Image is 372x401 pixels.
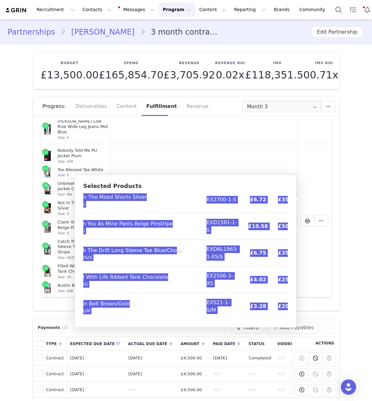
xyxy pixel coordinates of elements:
span: £35.00 [278,197,298,203]
div: Open Intercom Messenger [341,379,356,395]
button: Edit Partnership [312,26,363,38]
td: N/A [274,366,304,382]
span: £6.72 [250,197,266,203]
td: EXS21-1-S/M [201,293,243,320]
div: Filled With Life Ribbed Tank Chocolate [71,271,184,281]
span: S [71,202,85,207]
span: £3.28 [250,303,266,309]
a: Tasks [346,3,360,17]
div: Claim You As Mine Pants Beige Pinstripe [71,218,184,228]
img: white-fox-clarissa-low-rise-wide-leg-jeans-mid-blue--22.05.24.-10.jpg [44,124,51,135]
button: Content [195,3,230,17]
div: Not In The Mood Shorts Silver [57,200,108,211]
div: Content [112,97,142,116]
td: [DATE] [125,350,178,366]
span: Size: S [57,231,69,235]
body: Rich Text Area. Press ALT-0 for help. [5,5,179,12]
div: Fulfillment [141,97,181,116]
input: Select [242,101,321,112]
div: [PERSON_NAME] Low Rise Wide Leg Jeans Mid Blue [57,119,108,135]
p: 0.71x [310,69,338,81]
div: Filled With Life Ribbed Tank Chocolate [57,264,108,274]
div: Austin Belt Brown/Gold [57,283,108,288]
a: [PERSON_NAME] [65,26,140,38]
div: Payments [36,324,71,331]
th: Type [43,337,67,350]
td: N/A [210,382,246,398]
div: Nobody Told Me PU Jacket Plum [57,148,108,159]
div: Deliverables [71,97,112,116]
td: EXD1581-1-S [201,213,243,240]
div: Claim You As Mine Pants Beige Pinstripe [57,220,108,231]
p: IMV ROI [310,61,338,66]
button: Recruitment [33,3,78,17]
td: N/A [246,366,274,382]
th: Voided [274,337,304,350]
p: Spend [99,61,164,66]
div: Austin Belt Brown/Gold [71,298,184,308]
span: £6.75 [250,250,266,256]
span: S [71,228,85,233]
td: Completed [246,350,274,366]
span: £165,854.70 [99,69,164,81]
td: [DATE] [67,366,125,382]
button: Messages [116,3,159,17]
th: Paid Date [210,337,246,350]
h5: Selected Products [83,183,288,189]
button: Search [332,3,346,17]
span: £4,500.00 [181,371,202,376]
span: Size: M/L [57,192,72,196]
div: Revenue [182,97,209,116]
span: £3,705.92 [163,69,215,81]
div: Unbreakable Bond Knit Jacket Cream [57,181,108,192]
span: Size: S [57,173,69,177]
div: Catch The Drift Long Sleeve Tee Blue/Choc Stripe [57,239,108,255]
th: Expected Due Date [67,337,125,350]
span: (3) [62,324,68,331]
img: UNBREAKABLE_BOND_KNIT_JACKET_24.07.24_13.jpg [44,184,51,194]
span: £4,500.00 [181,356,202,360]
td: Contract [43,382,67,398]
td: [DATE] [150,144,183,297]
a: Brands [270,3,295,17]
span: £118,351.50 [245,69,310,81]
div: Not In The Mood Shorts Silver [71,191,184,201]
td: [DATE] [67,350,125,366]
td: N/A [246,382,274,398]
img: Image10-5.jpg [44,267,51,277]
td: N/A [274,382,304,398]
th: Amount [178,337,210,350]
span: £4.02 [250,277,266,283]
span: £4,500.00 [181,387,202,392]
th: Actual Due Date [125,337,178,350]
td: N/A [274,350,304,366]
span: XS/S [71,255,92,260]
span: Size: S [57,212,69,216]
p: Revenue [163,61,215,66]
span: Size: S [57,136,69,139]
th: Status [246,337,274,350]
span: Size: XS [57,275,71,279]
p: Budget [41,61,99,66]
td: Contract [43,350,67,366]
span: £50.00 [278,223,298,229]
a: Partnerships [8,26,61,38]
span: £10.58 [248,223,268,229]
p: Revenue ROI [215,61,245,66]
p: 0.02x [215,69,245,81]
td: N/A [210,366,246,382]
td: EXDAL1963-1-XS/S [201,240,243,266]
img: grin logo [5,7,27,13]
img: IMG_0595copy.jpg [44,167,51,177]
div: Too Blessed Tee White [57,167,108,173]
span: Size: S/M [57,159,72,163]
td: [DATE] [210,350,246,366]
td: N/A [125,382,178,398]
th: Actions [292,337,339,350]
span: £13,500.00 [41,69,99,81]
button: Reporting [230,3,270,17]
span: £25.00 [278,277,298,283]
div: Progress: [43,97,71,116]
button: Contacts [79,3,115,17]
img: AUSTIN_BELT_30.1.25_02.jpg [44,283,51,293]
